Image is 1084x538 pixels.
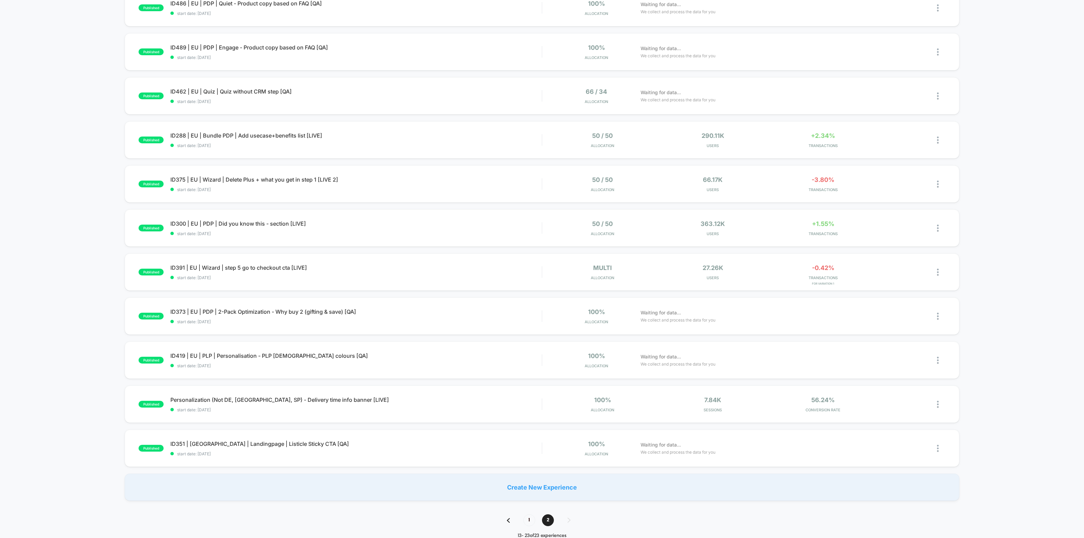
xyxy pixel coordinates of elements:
span: published [139,269,164,275]
span: 50 / 50 [592,220,613,227]
span: start date: [DATE] [170,363,542,368]
img: close [937,313,939,320]
span: 100% [588,440,605,448]
span: start date: [DATE] [170,451,542,456]
span: start date: [DATE] [170,187,542,192]
span: We collect and process the data for you [641,449,715,455]
span: ID288 | EU | Bundle PDP | Add usecase+benefits list [LIVE] [170,132,542,139]
div: Create New Experience [125,474,959,501]
span: CONVERSION RATE [770,408,877,412]
span: We collect and process the data for you [641,53,715,59]
span: 7.84k [704,396,721,403]
span: 66 / 34 [586,88,607,95]
span: published [139,92,164,99]
span: Users [659,187,766,192]
span: Waiting for data... [641,441,681,449]
span: Waiting for data... [641,1,681,8]
span: Allocation [591,275,614,280]
span: We collect and process the data for you [641,317,715,323]
span: published [139,225,164,231]
span: 2 [542,514,554,526]
span: published [139,137,164,143]
span: +2.34% [811,132,835,139]
span: start date: [DATE] [170,11,542,16]
span: Users [659,231,766,236]
span: ID419 | EU | PLP | Personalisation - PLP [DEMOGRAPHIC_DATA] colours [QA] [170,352,542,359]
span: Personalization (Not DE, [GEOGRAPHIC_DATA], SP) - Delivery time info banner [LIVE] [170,396,542,403]
span: start date: [DATE] [170,55,542,60]
span: We collect and process the data for you [641,97,715,103]
span: Waiting for data... [641,89,681,96]
span: TRANSACTIONS [770,143,877,148]
span: 66.17k [703,176,723,183]
span: ID300 | EU | PDP | Did you know this - section [LIVE] [170,220,542,227]
span: TRANSACTIONS [770,275,877,280]
span: start date: [DATE] [170,143,542,148]
span: published [139,401,164,408]
span: published [139,4,164,11]
span: Allocation [585,55,608,60]
span: Allocation [585,319,608,324]
img: close [937,357,939,364]
span: start date: [DATE] [170,231,542,236]
img: close [937,181,939,188]
img: pagination back [507,518,510,523]
span: ID391 | EU | Wizard | step 5 go to checkout cta [LIVE] [170,264,542,271]
span: ID375 | EU | Wizard | Delete Plus + what you get in step 1 [LIVE 2] [170,176,542,183]
span: Users [659,143,766,148]
span: Users [659,275,766,280]
span: 50 / 50 [592,176,613,183]
span: Waiting for data... [641,353,681,360]
span: ID373 | EU | PDP | 2-Pack Optimization - Why buy 2 (gifting & save) [QA] [170,308,542,315]
span: published [139,181,164,187]
img: close [937,445,939,452]
span: 56.24% [811,396,835,403]
img: close [937,137,939,144]
img: close [937,48,939,56]
span: -3.80% [812,176,834,183]
span: 100% [588,308,605,315]
img: close [937,4,939,12]
span: ID489 | EU | PDP | Engage - Product copy based on FAQ [QA] [170,44,542,51]
span: 1 [523,514,535,526]
img: close [937,269,939,276]
span: 27.26k [703,264,723,271]
span: 100% [588,352,605,359]
span: start date: [DATE] [170,99,542,104]
span: Allocation [585,364,608,368]
span: Sessions [659,408,766,412]
span: start date: [DATE] [170,407,542,412]
span: multi [593,264,612,271]
img: close [937,92,939,100]
span: start date: [DATE] [170,275,542,280]
span: published [139,357,164,364]
span: start date: [DATE] [170,319,542,324]
span: We collect and process the data for you [641,8,715,15]
span: published [139,48,164,55]
span: ID462 | EU | Quiz | Quiz without CRM step [QA] [170,88,542,95]
span: Waiting for data... [641,309,681,316]
span: Allocation [591,231,614,236]
span: TRANSACTIONS [770,187,877,192]
span: TRANSACTIONS [770,231,877,236]
span: Waiting for data... [641,45,681,52]
span: +1.55% [812,220,834,227]
span: Allocation [591,187,614,192]
span: 100% [594,396,611,403]
img: close [937,401,939,408]
span: Allocation [585,99,608,104]
span: Allocation [585,11,608,16]
span: We collect and process the data for you [641,361,715,367]
span: 100% [588,44,605,51]
span: published [139,445,164,452]
span: Allocation [591,143,614,148]
span: 363.12k [701,220,725,227]
span: published [139,313,164,319]
span: ID351 | [GEOGRAPHIC_DATA] | Landingpage | Listicle Sticky CTA [QA] [170,440,542,447]
span: for Variation 1 [770,282,877,285]
span: Allocation [585,452,608,456]
span: 290.11k [702,132,724,139]
span: Allocation [591,408,614,412]
span: -0.42% [812,264,834,271]
span: 50 / 50 [592,132,613,139]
